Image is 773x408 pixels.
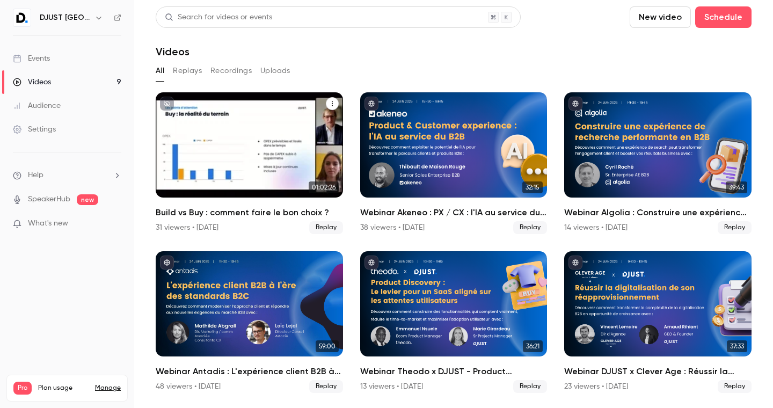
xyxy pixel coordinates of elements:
li: Webinar Theodo x DJUST - Product Discovery : le levier pour un SaaS aligné sur les attentes utili... [360,251,548,393]
span: 32:15 [522,181,543,193]
button: New video [630,6,691,28]
button: unpublished [160,97,174,111]
section: Videos [156,6,752,402]
span: Replay [513,380,547,393]
a: 32:15Webinar Akeneo : PX / CX : l'IA au service du B2B38 viewers • [DATE]Replay [360,92,548,234]
div: Audience [13,100,61,111]
span: new [77,194,98,205]
span: 01:02:26 [309,181,339,193]
div: Search for videos or events [165,12,272,23]
button: Uploads [260,62,290,79]
a: 39:43Webinar Algolia : Construire une expérience de recherche performante en B2B14 viewers • [DAT... [564,92,752,234]
button: published [364,256,378,269]
a: 01:02:26Build vs Buy : comment faire le bon choix ?31 viewers • [DATE]Replay [156,92,343,234]
a: 36:21Webinar Theodo x DJUST - Product Discovery : le levier pour un SaaS aligné sur les attentes ... [360,251,548,393]
li: Webinar Algolia : Construire une expérience de recherche performante en B2B [564,92,752,234]
span: 36:21 [523,340,543,352]
span: 59:00 [316,340,339,352]
button: Recordings [210,62,252,79]
span: What's new [28,218,68,229]
h2: Webinar Akeneo : PX / CX : l'IA au service du B2B [360,206,548,219]
a: 59:00Webinar Antadis : L'expérience client B2B à l'ère des standards B2C : méthodes, attentes et ... [156,251,343,393]
li: Webinar Akeneo : PX / CX : l'IA au service du B2B [360,92,548,234]
h2: Build vs Buy : comment faire le bon choix ? [156,206,343,219]
h2: Webinar Theodo x DJUST - Product Discovery : le levier pour un SaaS aligné sur les attentes utili... [360,365,548,378]
h2: Webinar Antadis : L'expérience client B2B à l'ère des standards B2C : méthodes, attentes et leviers [156,365,343,378]
span: Replay [309,221,343,234]
div: Events [13,53,50,64]
span: Replay [513,221,547,234]
button: published [160,256,174,269]
div: 14 viewers • [DATE] [564,222,628,233]
h2: Webinar DJUST x Clever Age : Réussir la digitalisation de son réapprovisionnement [564,365,752,378]
span: Replay [718,221,752,234]
span: Pro [13,382,32,395]
a: SpeakerHub [28,194,70,205]
div: 38 viewers • [DATE] [360,222,425,233]
div: Videos [13,77,51,88]
button: All [156,62,164,79]
button: Schedule [695,6,752,28]
div: 13 viewers • [DATE] [360,381,423,392]
button: Replays [173,62,202,79]
div: Settings [13,124,56,135]
span: Replay [718,380,752,393]
span: Replay [309,380,343,393]
button: published [568,97,582,111]
h6: DJUST [GEOGRAPHIC_DATA] [40,12,90,23]
button: published [364,97,378,111]
li: Webinar DJUST x Clever Age : Réussir la digitalisation de son réapprovisionnement [564,251,752,393]
div: 31 viewers • [DATE] [156,222,218,233]
button: published [568,256,582,269]
img: DJUST France [13,9,31,26]
a: Manage [95,384,121,392]
li: help-dropdown-opener [13,170,121,181]
li: Build vs Buy : comment faire le bon choix ? [156,92,343,234]
span: 39:43 [726,181,747,193]
span: Help [28,170,43,181]
a: 37:33Webinar DJUST x Clever Age : Réussir la digitalisation de son réapprovisionnement23 viewers ... [564,251,752,393]
h2: Webinar Algolia : Construire une expérience de recherche performante en B2B [564,206,752,219]
div: 23 viewers • [DATE] [564,381,628,392]
h1: Videos [156,45,189,58]
span: 37:33 [727,340,747,352]
span: Plan usage [38,384,89,392]
div: 48 viewers • [DATE] [156,381,221,392]
iframe: Noticeable Trigger [108,219,121,229]
li: Webinar Antadis : L'expérience client B2B à l'ère des standards B2C : méthodes, attentes et leviers [156,251,343,393]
